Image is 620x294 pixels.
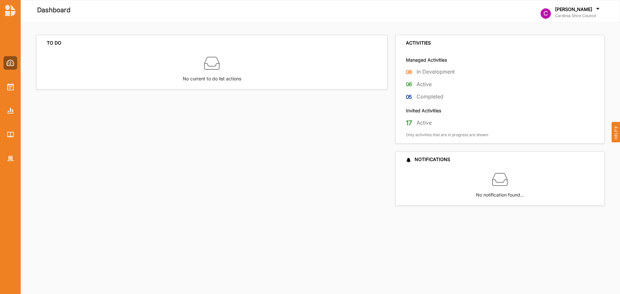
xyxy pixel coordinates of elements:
[4,104,17,117] a: Reports
[476,187,524,198] label: No notification found…
[4,80,17,94] a: Activities
[204,56,220,71] img: box
[406,119,412,127] label: 17
[47,40,61,46] div: TO DO
[406,40,431,46] div: ACTIVITIES
[417,68,455,75] label: In Development
[406,57,447,63] label: Managed Activities
[4,152,17,165] a: Organisation
[4,128,17,141] a: Library
[5,5,15,16] img: logo
[406,93,412,101] label: 05
[406,80,412,88] label: 06
[555,6,592,12] label: [PERSON_NAME]
[183,71,241,82] label: No current to do list actions
[406,68,412,76] label: 08
[7,108,14,113] img: Reports
[417,119,432,126] label: Active
[541,8,551,19] div: C
[406,107,441,114] label: Invited Activities
[7,132,14,137] img: Library
[417,93,443,100] label: Completed
[406,132,488,137] label: Only activities that are in progress are shown
[7,156,14,161] img: Organisation
[492,172,508,187] img: box
[406,157,450,162] div: NOTIFICATIONS
[417,81,432,88] label: Active
[4,56,17,70] a: Dashboard
[6,60,15,66] img: Dashboard
[7,83,14,90] img: Activities
[555,13,601,18] label: Cardinia Shire Council
[37,5,70,15] label: Dashboard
